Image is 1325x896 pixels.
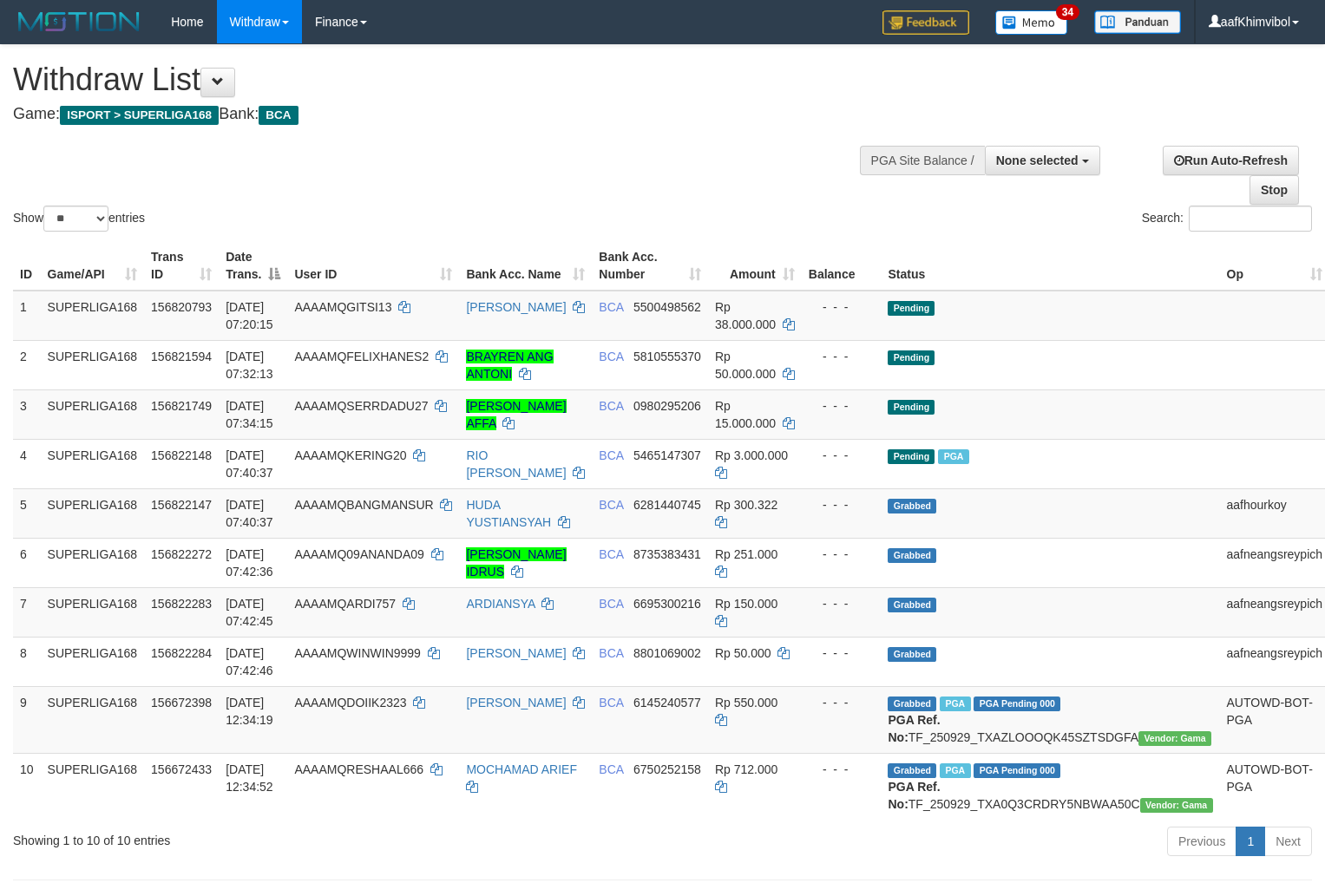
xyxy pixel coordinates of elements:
[809,546,875,563] div: - - -
[599,399,623,413] span: BCA
[294,448,406,462] span: AAAAMQKERING20
[294,696,406,710] span: AAAAMQDOIIK2323
[715,597,777,611] span: Rp 150.000
[940,763,970,778] span: Marked by aafsoycanthlai
[151,448,212,462] span: 156822148
[599,696,623,710] span: BCA
[466,498,551,529] a: HUDA YUSTIANSYAH
[599,498,623,512] span: BCA
[809,595,875,612] div: - - -
[226,597,273,628] span: [DATE] 07:42:45
[881,241,1219,291] th: Status
[1140,798,1213,813] span: Vendor URL: https://trx31.1velocity.biz
[466,597,535,611] a: ARDIANSYA
[41,340,145,389] td: SUPERLIGA168
[13,753,41,820] td: 10
[881,686,1219,753] td: TF_250929_TXAZLOOOQK45SZTSDGFA
[41,389,145,439] td: SUPERLIGA168
[996,154,1079,167] span: None selected
[888,647,936,662] span: Grabbed
[466,646,566,660] a: [PERSON_NAME]
[151,646,212,660] span: 156822284
[985,146,1100,175] button: None selected
[940,697,970,711] span: Marked by aafsoycanthlai
[151,498,212,512] span: 156822147
[633,399,701,413] span: Copy 0980295206 to clipboard
[888,713,940,744] b: PGA Ref. No:
[860,146,985,175] div: PGA Site Balance /
[294,350,429,363] span: AAAAMQFELIXHANES2
[882,10,969,35] img: Feedback.jpg
[13,9,145,35] img: MOTION_logo.png
[715,646,771,660] span: Rp 50.000
[13,637,41,686] td: 8
[599,350,623,363] span: BCA
[41,488,145,538] td: SUPERLIGA168
[715,696,777,710] span: Rp 550.000
[809,644,875,662] div: - - -
[466,399,566,430] a: [PERSON_NAME] AFFA
[13,488,41,538] td: 5
[13,686,41,753] td: 9
[633,597,701,611] span: Copy 6695300216 to clipboard
[41,291,145,341] td: SUPERLIGA168
[226,498,273,529] span: [DATE] 07:40:37
[466,350,553,381] a: BRAYREN ANG ANTONI
[466,696,566,710] a: [PERSON_NAME]
[13,106,866,123] h4: Game: Bank:
[259,106,298,125] span: BCA
[466,547,566,579] a: [PERSON_NAME] IDRUS
[13,291,41,341] td: 1
[13,206,145,232] label: Show entries
[888,780,940,811] b: PGA Ref. No:
[13,587,41,637] td: 7
[41,753,145,820] td: SUPERLIGA168
[802,241,882,291] th: Balance
[974,763,1060,778] span: PGA Pending
[715,448,788,462] span: Rp 3.000.000
[294,762,423,776] span: AAAAMQRESHAAL666
[809,298,875,316] div: - - -
[219,241,287,291] th: Date Trans.: activate to sort column descending
[633,762,701,776] span: Copy 6750252158 to clipboard
[599,300,623,314] span: BCA
[809,447,875,464] div: - - -
[41,241,145,291] th: Game/API: activate to sort column ascending
[226,547,273,579] span: [DATE] 07:42:36
[43,206,108,232] select: Showentries
[1142,206,1312,232] label: Search:
[974,697,1060,711] span: PGA Pending
[41,439,145,488] td: SUPERLIGA168
[466,300,566,314] a: [PERSON_NAME]
[633,646,701,660] span: Copy 8801069002 to clipboard
[1163,146,1299,175] a: Run Auto-Refresh
[13,241,41,291] th: ID
[888,301,935,316] span: Pending
[888,350,935,365] span: Pending
[151,350,212,363] span: 156821594
[888,400,935,415] span: Pending
[13,825,539,849] div: Showing 1 to 10 of 10 entries
[294,646,420,660] span: AAAAMQWINWIN9999
[151,300,212,314] span: 156820793
[633,696,701,710] span: Copy 6145240577 to clipboard
[41,587,145,637] td: SUPERLIGA168
[1056,4,1079,20] span: 34
[599,646,623,660] span: BCA
[715,762,777,776] span: Rp 712.000
[1236,827,1265,856] a: 1
[226,762,273,794] span: [DATE] 12:34:52
[41,538,145,587] td: SUPERLIGA168
[287,241,459,291] th: User ID: activate to sort column ascending
[888,697,936,711] span: Grabbed
[715,498,777,512] span: Rp 300.322
[226,300,273,331] span: [DATE] 07:20:15
[633,547,701,561] span: Copy 8735383431 to clipboard
[294,300,391,314] span: AAAAMQGITSI13
[715,350,776,381] span: Rp 50.000.000
[809,348,875,365] div: - - -
[1094,10,1181,34] img: panduan.png
[715,547,777,561] span: Rp 251.000
[809,694,875,711] div: - - -
[708,241,802,291] th: Amount: activate to sort column ascending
